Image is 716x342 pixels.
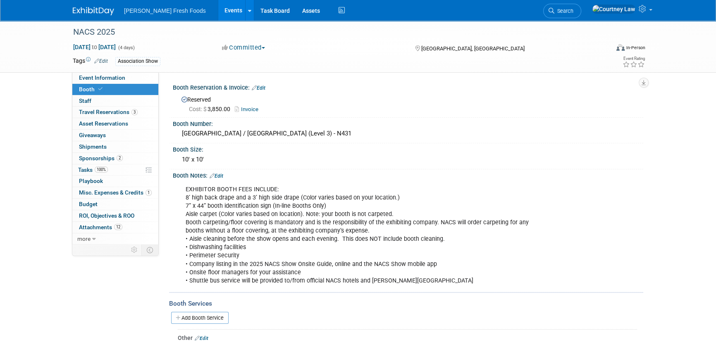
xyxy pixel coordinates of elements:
[252,85,265,91] a: Edit
[79,74,125,81] span: Event Information
[127,245,142,255] td: Personalize Event Tab Strip
[72,222,158,233] a: Attachments12
[95,166,108,173] span: 100%
[79,212,134,219] span: ROI, Objectives & ROO
[554,8,573,14] span: Search
[210,173,223,179] a: Edit
[195,335,208,341] a: Edit
[189,106,234,112] span: 3,850.00
[72,95,158,107] a: Staff
[79,120,128,127] span: Asset Reservations
[173,143,643,154] div: Booth Size:
[179,153,637,166] div: 10' x 10'
[73,43,116,51] span: [DATE] [DATE]
[235,106,263,112] a: Invoice
[623,57,645,61] div: Event Rating
[72,164,158,176] a: Tasks100%
[131,109,138,115] span: 3
[219,43,268,52] button: Committed
[72,118,158,129] a: Asset Reservations
[173,81,643,92] div: Booth Reservation & Invoice:
[117,45,135,50] span: (4 days)
[98,87,103,91] i: Booth reservation complete
[72,153,158,164] a: Sponsorships2
[72,72,158,83] a: Event Information
[72,141,158,152] a: Shipments
[180,181,552,289] div: EXHIBITOR BOOTH FEES INCLUDE: 8’ high back drape and a 3’ high side drape (Color varies based on ...
[79,178,103,184] span: Playbook
[171,312,229,324] a: Add Booth Service
[73,7,114,15] img: ExhibitDay
[560,43,645,55] div: Event Format
[114,224,122,230] span: 12
[616,44,625,51] img: Format-Inperson.png
[79,143,107,150] span: Shipments
[72,187,158,198] a: Misc. Expenses & Credits1
[189,106,208,112] span: Cost: $
[72,210,158,221] a: ROI, Objectives & ROO
[94,58,108,64] a: Edit
[124,7,206,14] span: [PERSON_NAME] Fresh Foods
[626,45,645,51] div: In-Person
[91,44,98,50] span: to
[73,57,108,66] td: Tags
[592,5,635,14] img: Courtney Law
[179,93,637,114] div: Reserved
[543,4,581,18] a: Search
[77,235,91,242] span: more
[79,132,106,138] span: Giveaways
[72,107,158,118] a: Travel Reservations3
[72,84,158,95] a: Booth
[117,155,123,161] span: 2
[421,45,524,52] span: [GEOGRAPHIC_DATA], [GEOGRAPHIC_DATA]
[79,109,138,115] span: Travel Reservations
[178,334,637,342] div: Other
[72,130,158,141] a: Giveaways
[79,155,123,161] span: Sponsorships
[146,190,152,196] span: 1
[70,25,597,40] div: NACS 2025
[79,97,91,104] span: Staff
[79,86,104,93] span: Booth
[72,233,158,245] a: more
[173,169,643,180] div: Booth Notes:
[169,299,643,308] div: Booth Services
[115,57,160,66] div: Association Show
[72,176,158,187] a: Playbook
[78,166,108,173] span: Tasks
[142,245,159,255] td: Toggle Event Tabs
[179,127,637,140] div: [GEOGRAPHIC_DATA] / [GEOGRAPHIC_DATA] (Level 3) - N431
[79,224,122,230] span: Attachments
[72,199,158,210] a: Budget
[173,118,643,128] div: Booth Number:
[79,201,98,207] span: Budget
[79,189,152,196] span: Misc. Expenses & Credits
